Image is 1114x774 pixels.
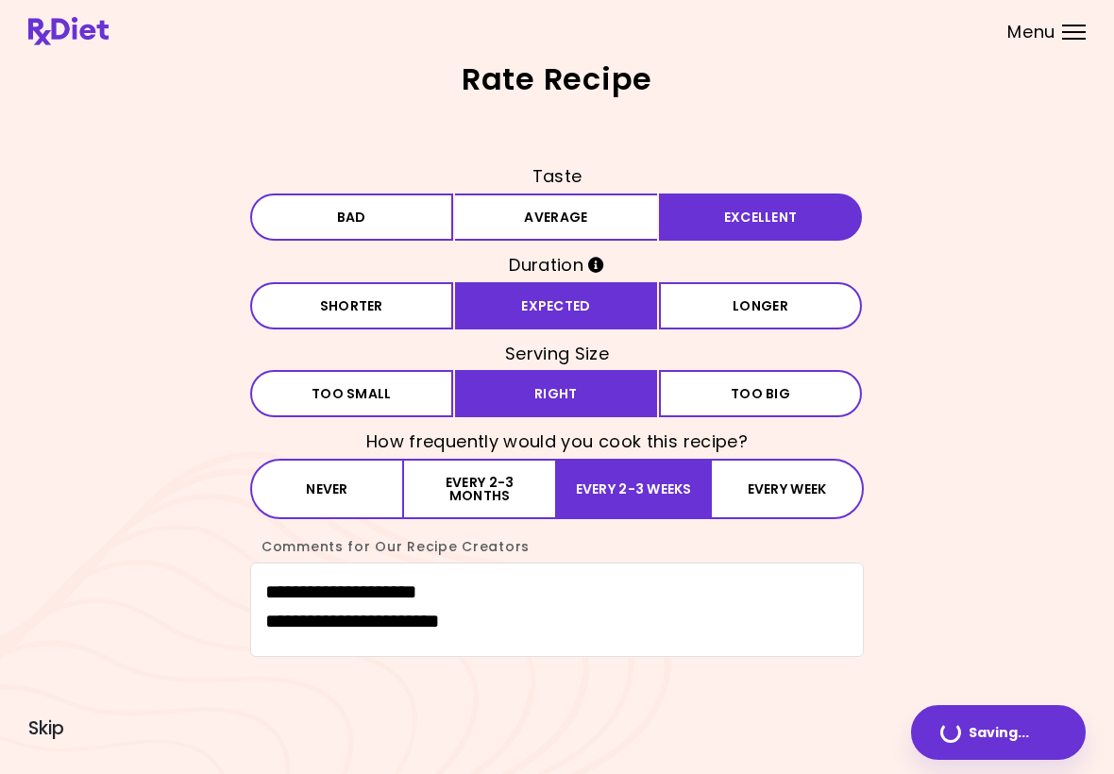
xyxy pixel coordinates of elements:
img: RxDiet [28,17,109,45]
button: Every 2-3 months [404,459,557,519]
button: Never [250,459,404,519]
button: Bad [250,193,453,241]
button: Skip [28,718,64,739]
button: Longer [659,282,862,329]
span: Menu [1007,24,1055,41]
label: Comments for Our Recipe Creators [250,537,530,556]
h3: Serving Size [250,339,864,369]
span: Saving ... [969,726,1029,739]
button: Every week [710,459,864,519]
h3: Taste [250,161,864,192]
button: Average [455,193,658,241]
h2: Rate Recipe [28,64,1086,94]
span: Too big [731,387,790,400]
span: Too small [312,387,392,400]
button: Every 2-3 weeks [557,459,710,519]
button: Too small [250,370,453,417]
button: Saving... [911,705,1086,760]
button: Right [455,370,658,417]
button: Shorter [250,282,453,329]
button: Excellent [659,193,862,241]
h3: Duration [250,250,864,280]
button: Too big [659,370,862,417]
button: Expected [455,282,658,329]
i: Info [588,257,604,273]
h3: How frequently would you cook this recipe? [250,427,864,457]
